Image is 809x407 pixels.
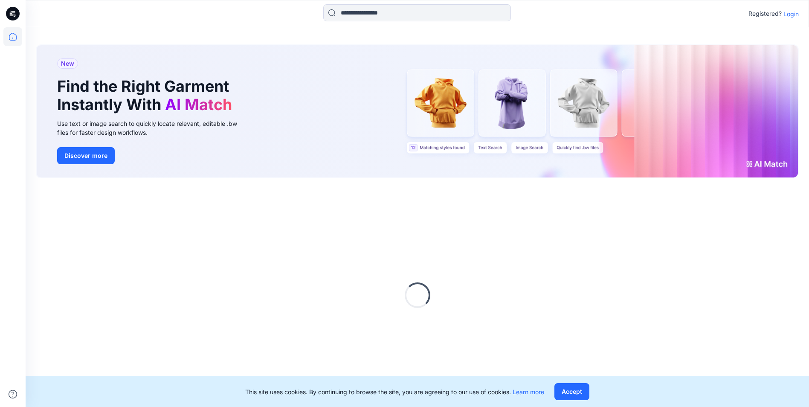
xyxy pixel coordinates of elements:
span: AI Match [165,95,232,114]
a: Learn more [513,388,544,395]
button: Discover more [57,147,115,164]
p: Registered? [748,9,782,19]
span: New [61,58,74,69]
p: Login [783,9,799,18]
button: Accept [554,383,589,400]
div: Use text or image search to quickly locate relevant, editable .bw files for faster design workflows. [57,119,249,137]
h1: Find the Right Garment Instantly With [57,77,236,114]
p: This site uses cookies. By continuing to browse the site, you are agreeing to our use of cookies. [245,387,544,396]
